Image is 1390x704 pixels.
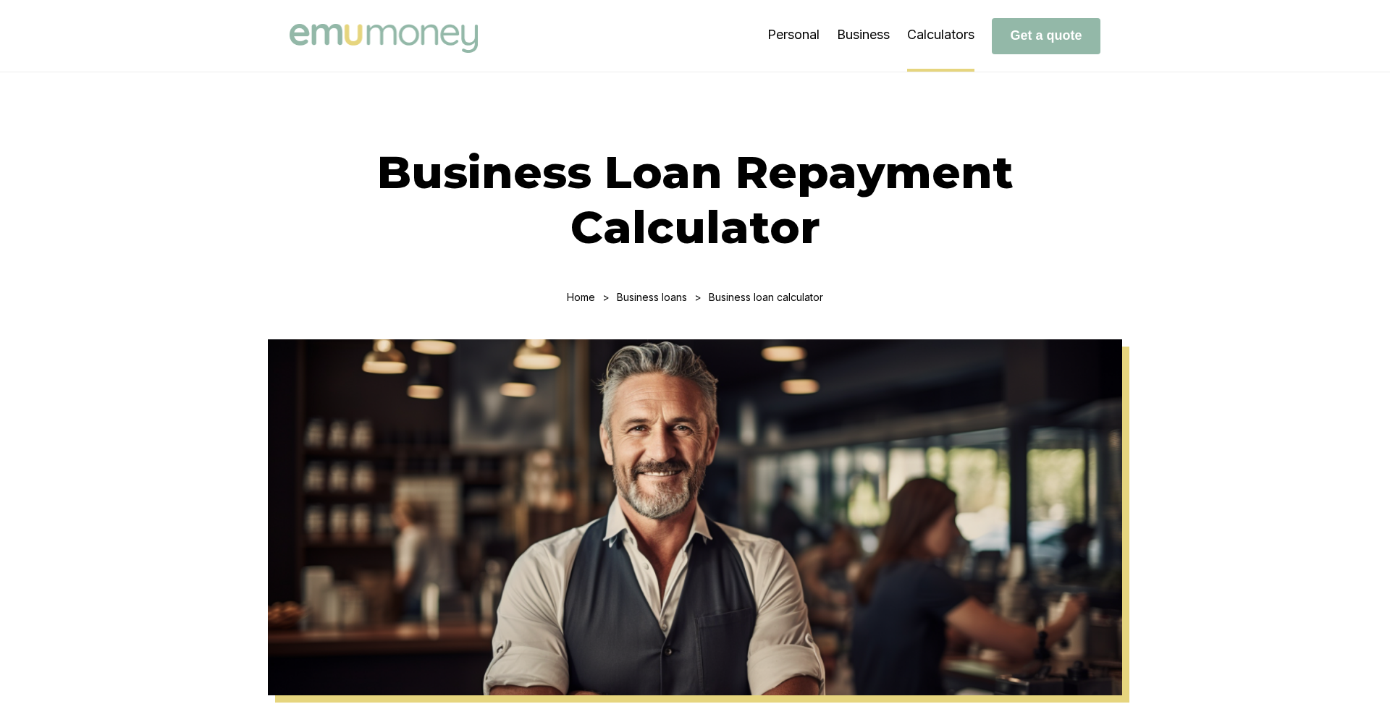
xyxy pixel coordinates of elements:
[617,291,687,303] a: Business loans
[268,339,1122,695] img: Business Loan Calculator Emu Money
[290,145,1100,255] h1: Business Loan Repayment Calculator
[290,24,478,53] img: Emu Money logo
[694,291,702,303] div: >
[602,291,610,303] div: >
[709,291,823,303] div: Business loan calculator
[992,27,1100,43] a: Get a quote
[992,18,1100,54] button: Get a quote
[567,291,595,303] a: Home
